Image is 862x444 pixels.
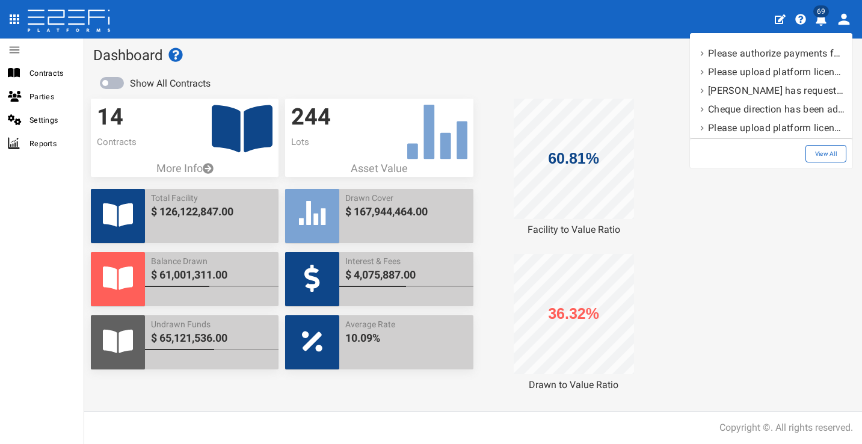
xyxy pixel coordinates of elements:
[708,46,845,60] p: Please authorize payments for Drawdown 1 for the contract Test Facility
[696,44,846,63] a: Please authorize payments for Drawdown 1 for the contract Test Facility
[708,65,845,79] p: Please upload platform licence fees for Drawdown 1 for the contract Test Facility
[696,119,846,137] a: Please upload platform licence fees for Drawdown 1 for the contract ESTA0001 - 112 Gross Avenue, ...
[805,145,846,162] a: View All
[696,63,846,81] a: Please upload platform licence fees for Drawdown 1 for the contract Test Facility
[708,102,845,116] p: Cheque direction has been added. Please update balance to cost of Drawdown 1 for the contract EST...
[708,121,845,135] p: Please upload platform licence fees for Drawdown 1 for the contract ESTA0001 - 112 Gross Avenue, ...
[708,84,845,97] p: Richard McKeon has requested Drawdown 1 for the contract Test Facility
[696,81,846,100] a: Richard McKeon has requested Drawdown 1 for the contract Test Facility
[696,100,846,119] a: Cheque direction has been added. Please update balance to cost of Drawdown 1 for the contract EST...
